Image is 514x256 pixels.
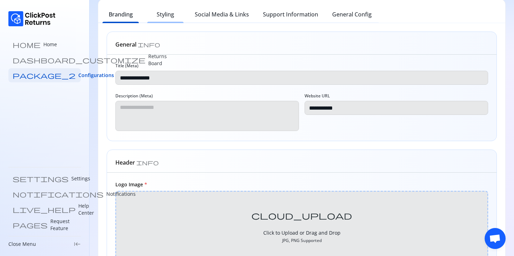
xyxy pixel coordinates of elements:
[13,56,145,63] span: dashboard_customize
[115,40,136,49] h6: General
[136,160,159,165] span: info
[13,72,76,79] span: package_2
[8,68,81,82] a: package_2 Configurations
[71,175,90,182] p: Settings
[263,10,318,19] h6: Support Information
[13,41,41,48] span: home
[195,10,249,19] h6: Social Media & Links
[8,172,81,186] a: settings Settings
[148,53,167,67] p: Returns Board
[43,41,57,48] p: Home
[263,229,341,236] p: Click to Upload or Drag and Drop
[50,218,77,232] p: Request Feature
[115,93,299,99] label: Description (Meta)
[109,10,133,19] h6: Branding
[8,241,81,248] div: Close Menukeyboard_tab_rtl
[251,211,352,220] span: cloud_upload
[115,158,135,167] h6: Header
[115,181,488,188] span: Logo Image
[8,187,81,201] a: notifications Notifications
[8,37,81,51] a: home Home
[485,228,506,249] div: Open chat
[13,191,103,198] span: notifications
[13,206,76,213] span: live_help
[78,72,114,79] span: Configurations
[8,11,56,26] img: Logo
[332,10,372,19] h6: General Config
[74,241,81,248] span: keyboard_tab_rtl
[138,42,160,47] span: info
[157,10,174,19] h6: Styling
[106,191,136,198] p: Notifications
[115,63,138,69] label: Title (Meta)
[8,202,81,216] a: live_help Help Center
[8,218,81,232] a: pages Request Feature
[78,202,94,216] p: Help Center
[263,238,341,243] span: JPG, PNG Supported
[8,241,36,248] p: Close Menu
[8,53,81,67] a: dashboard_customize Returns Board
[305,93,330,99] label: Website URL
[13,221,48,228] span: pages
[13,175,69,182] span: settings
